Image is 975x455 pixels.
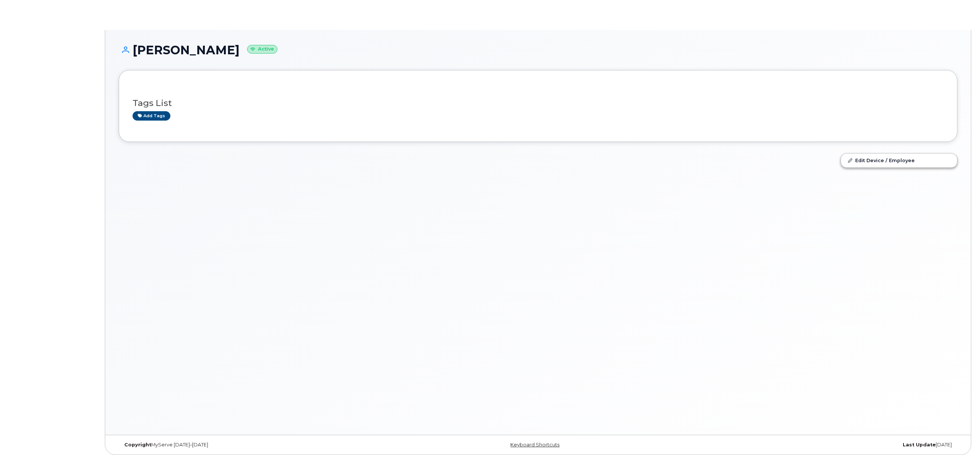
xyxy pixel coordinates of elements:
h3: Tags List [133,98,944,108]
strong: Copyright [124,442,151,448]
h1: [PERSON_NAME] [119,43,957,57]
strong: Last Update [903,442,936,448]
a: Add tags [133,111,170,121]
div: [DATE] [678,442,957,448]
a: Keyboard Shortcuts [510,442,559,448]
small: Active [247,45,277,54]
div: MyServe [DATE]–[DATE] [119,442,398,448]
a: Edit Device / Employee [841,154,957,167]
